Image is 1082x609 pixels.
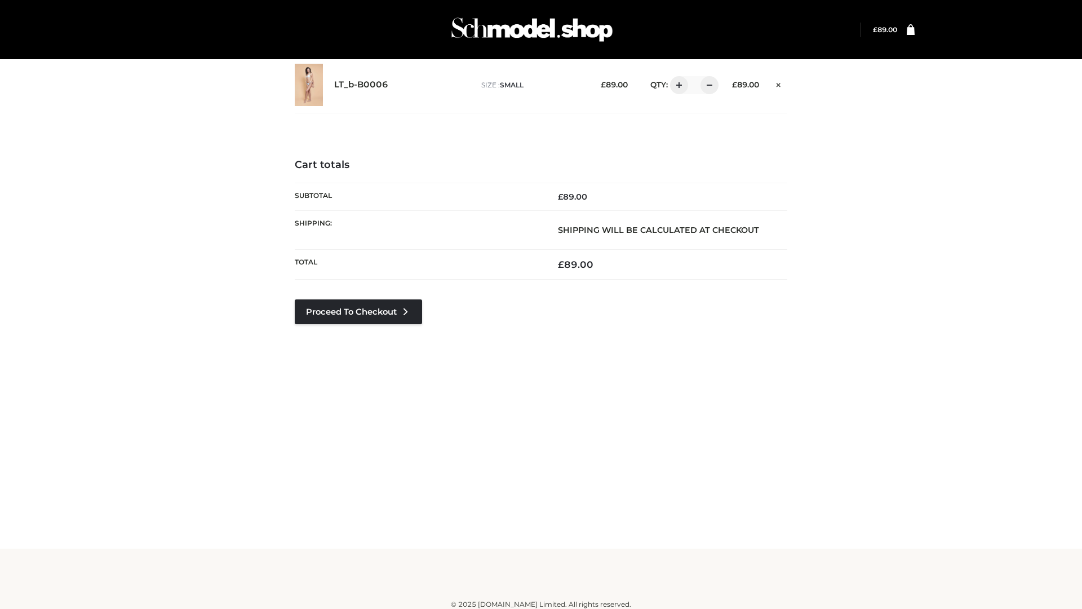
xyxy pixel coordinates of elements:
[295,64,323,106] img: LT_b-B0006 - SMALL
[639,76,715,94] div: QTY:
[295,159,787,171] h4: Cart totals
[558,225,759,235] strong: Shipping will be calculated at checkout
[447,7,617,52] img: Schmodel Admin 964
[873,25,877,34] span: £
[558,259,593,270] bdi: 89.00
[558,259,564,270] span: £
[295,183,541,210] th: Subtotal
[295,250,541,280] th: Total
[873,25,897,34] bdi: 89.00
[558,192,587,202] bdi: 89.00
[873,25,897,34] a: £89.00
[732,80,759,89] bdi: 89.00
[481,80,583,90] p: size :
[334,80,388,90] a: LT_b-B0006
[295,210,541,249] th: Shipping:
[601,80,606,89] span: £
[601,80,628,89] bdi: 89.00
[732,80,737,89] span: £
[500,81,524,89] span: SMALL
[770,76,787,91] a: Remove this item
[295,299,422,324] a: Proceed to Checkout
[558,192,563,202] span: £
